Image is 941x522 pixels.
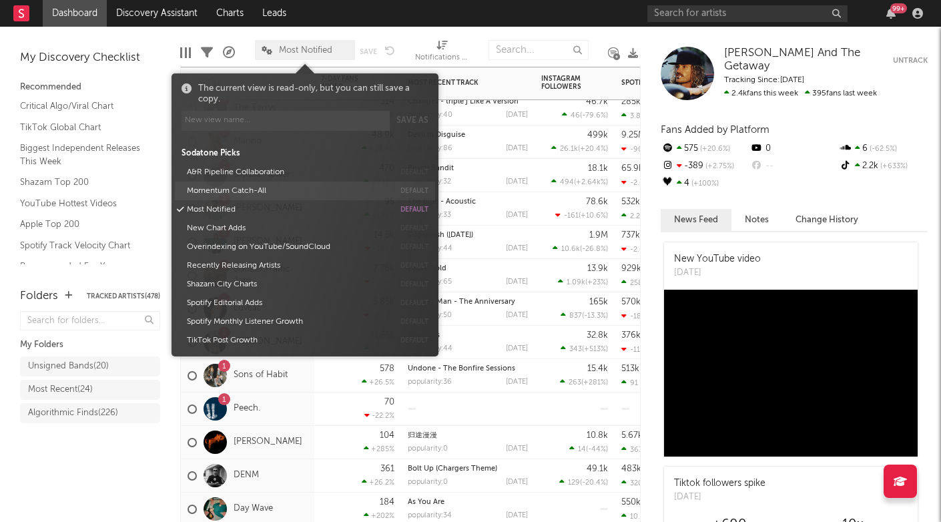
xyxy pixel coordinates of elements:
div: 2.27k [621,212,648,220]
div: 285k [621,97,641,106]
span: 10.6k [561,246,580,253]
span: +513 % [584,346,606,353]
div: 6 [839,140,928,158]
div: ( ) [560,378,608,386]
div: 91 [621,378,638,387]
div: 4 [661,175,749,192]
div: -22.2 % [364,411,394,420]
button: Notes [731,209,782,231]
div: 15.4k [587,364,608,373]
button: Save as [396,111,428,131]
div: popularity: 34 [408,512,452,519]
div: New YouTube video [674,252,761,266]
div: Gilgamesh (October 4, 2024) [408,232,528,239]
div: +26.2 % [362,478,394,487]
div: [DATE] [674,266,761,280]
button: Spotify Editorial Adds [182,294,394,312]
div: +26.5 % [362,378,394,386]
div: [DATE] [506,178,528,186]
div: 10.8k [621,512,649,521]
div: -18.1k [621,312,651,320]
span: +10.6 % [581,212,606,220]
div: Devil in Disguise [408,132,528,139]
div: [DATE] [506,145,528,152]
div: +202 % [364,511,394,520]
div: 49.1k [587,465,608,473]
button: TikTok Post Growth [182,331,394,350]
span: -26.8 % [582,246,606,253]
span: 1.09k [567,279,585,286]
span: -44 % [588,446,606,453]
button: default [400,225,428,232]
button: Undo the changes to the current view. [385,44,395,56]
button: default [400,188,428,194]
div: Algorithmic Finds ( 226 ) [28,405,118,421]
span: 494 [560,179,574,186]
div: ( ) [551,144,608,153]
div: 532k [621,198,640,206]
div: He's My Man - The Anniversary [408,298,528,306]
span: +2.75 % [703,163,734,170]
div: 578 [380,364,394,373]
div: popularity: 36 [408,378,452,386]
div: [DATE] [506,212,528,219]
span: +281 % [583,379,606,386]
div: Spotify Monthly Listeners [621,79,721,87]
input: New view name... [182,111,390,131]
button: Untrack [893,47,928,74]
span: -62.5 % [868,146,897,153]
div: The Boys [408,332,528,339]
div: ( ) [559,478,608,487]
div: -2.09k [621,178,653,187]
button: Spotify Monthly Listener Growth [182,312,394,331]
button: default [400,206,428,213]
a: [PERSON_NAME] [234,437,302,448]
div: My Discovery Checklist [20,50,160,66]
a: Gilgamesh ([DATE]) [408,232,473,239]
div: 46.7k [586,97,608,106]
input: Search for artists [647,5,848,22]
div: 13.9k [587,264,608,273]
a: Spotify Track Velocity Chart [20,238,147,253]
a: Bolt Up (Chargers Theme) [408,465,497,473]
div: Notifications (Artist) [415,33,468,72]
a: Unsigned Bands(20) [20,356,160,376]
span: +20.4 % [580,146,606,153]
div: Unsigned Bands ( 20 ) [28,358,109,374]
div: [DATE] [506,312,528,319]
a: As You Are [408,499,444,506]
div: Changes - triple j Like A Version [408,98,528,105]
a: YouTube Hottest Videos [20,196,147,211]
div: 258k [621,278,647,287]
div: Filters [201,33,213,72]
div: -2.09k [621,245,653,254]
button: default [400,244,428,250]
div: [DATE] [506,245,528,252]
span: 129 [568,479,580,487]
button: Tracked Artists(478) [87,293,160,300]
span: Most Notified [279,46,332,55]
div: 18.1k [588,164,608,173]
span: 26.1k [560,146,578,153]
button: Momentum Catch-All [182,182,394,200]
button: 99+ [886,8,896,19]
button: News Feed [661,209,731,231]
div: Sodatone Picks [182,148,428,160]
a: Shazam Top 200 [20,175,147,190]
button: default [400,281,428,288]
div: 1.9M [589,231,608,240]
div: Most Recent Track [408,79,508,87]
button: default [400,262,428,269]
div: 9.25M [621,131,645,140]
span: 2.4k fans this week [724,89,798,97]
div: 99 + [890,3,907,13]
div: 3.88k [621,111,649,120]
div: [DATE] [506,512,528,519]
a: Recommended For You [20,259,147,274]
span: 837 [569,312,582,320]
div: [DATE] [506,278,528,286]
a: Most Recent(24) [20,380,160,400]
button: default [400,318,428,325]
div: 5.67k [621,431,643,440]
div: 归途漫漫 [408,432,528,439]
